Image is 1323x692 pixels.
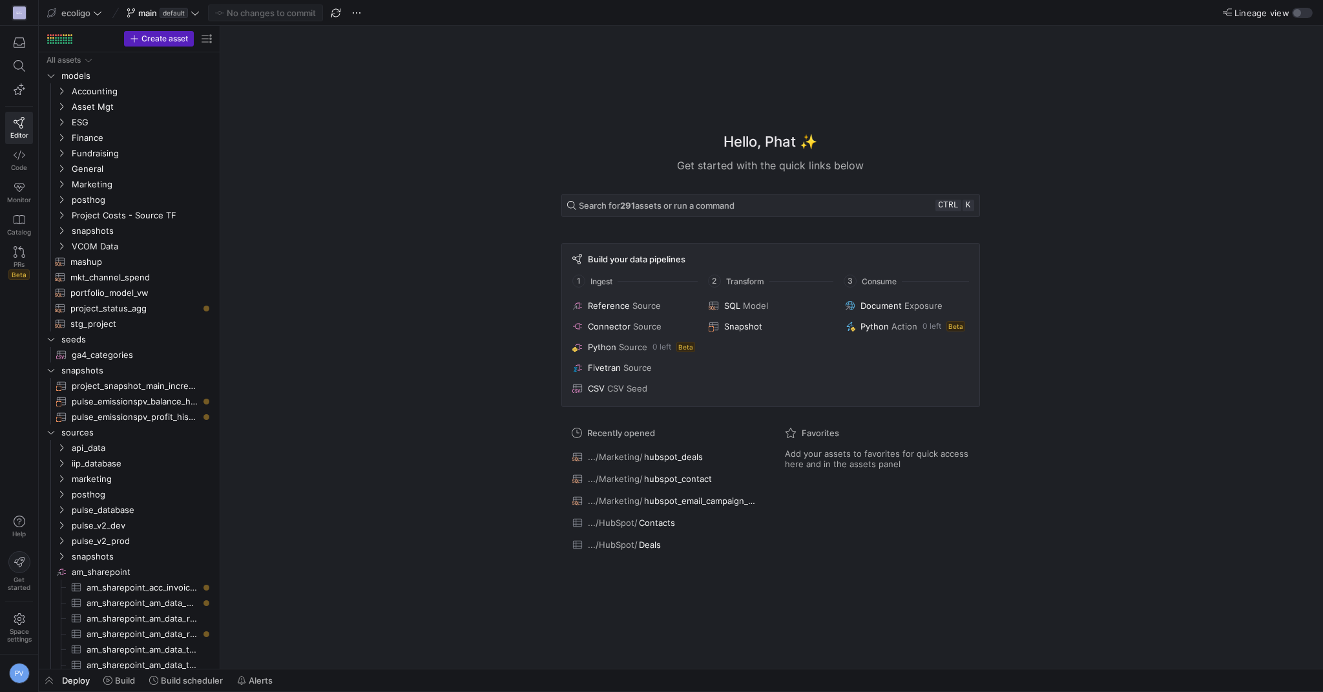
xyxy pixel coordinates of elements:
[570,381,698,396] button: CSVCSV Seed
[47,56,81,65] div: All assets
[143,669,229,691] button: Build scheduler
[44,83,213,99] div: Press SPACE to select this row.
[70,255,198,269] span: mashup​​​​​​​​​​
[588,452,643,462] span: .../Marketing/
[98,669,141,691] button: Build
[44,533,213,549] div: Press SPACE to select this row.
[623,362,652,373] span: Source
[44,595,213,611] a: am_sharepoint_am_data_mpa_detail​​​​​​​​​
[44,347,213,362] div: Press SPACE to select this row.
[44,425,213,440] div: Press SPACE to select this row.
[644,474,712,484] span: hubspot_contact
[588,362,621,373] span: Fivetran
[44,611,213,626] a: am_sharepoint_am_data_recorded_data_post_2024​​​​​​​​​
[14,260,25,268] span: PRs
[607,383,647,393] span: CSV Seed
[115,675,135,686] span: Build
[44,378,213,393] div: Press SPACE to select this row.
[70,270,198,285] span: mkt_channel_spend​​​​​​​​​​
[676,342,695,352] span: Beta
[124,31,194,47] button: Create asset
[44,409,213,425] a: pulse_emissionspv_profit_historical​​​​​​​
[588,383,605,393] span: CSV
[44,564,213,580] a: am_sharepoint​​​​​​​​
[44,657,213,673] div: Press SPACE to select this row.
[44,626,213,642] div: Press SPACE to select this row.
[569,514,759,531] button: .../HubSpot/Contacts
[87,580,198,595] span: am_sharepoint_acc_invoices_consolidated_tab​​​​​​​​​
[1234,8,1289,18] span: Lineage view
[87,642,198,657] span: am_sharepoint_am_data_table_baseline​​​​​​​​​
[44,207,213,223] div: Press SPACE to select this row.
[44,347,213,362] a: ga4_categories​​​​​​
[44,176,213,192] div: Press SPACE to select this row.
[724,321,762,331] span: Snapshot
[44,300,213,316] a: project_status_agg​​​​​​​​​​
[579,200,734,211] span: Search for assets or run a command
[160,8,188,18] span: default
[61,8,90,18] span: ecoligo
[72,146,211,161] span: Fundraising
[5,607,33,649] a: Spacesettings
[743,300,768,311] span: Model
[946,321,965,331] span: Beta
[802,428,839,438] span: Favorites
[652,342,671,351] span: 0 left
[588,518,638,528] span: .../HubSpot/
[72,410,198,425] span: pulse_emissionspv_profit_historical​​​​​​​
[87,658,198,673] span: am_sharepoint_am_data_table_fx​​​​​​​​​
[70,286,198,300] span: portfolio_model_vw​​​​​​​​​​
[644,452,703,462] span: hubspot_deals
[569,492,759,509] button: .../Marketing/hubspot_email_campaign_agg
[44,564,213,580] div: Press SPACE to select this row.
[5,241,33,285] a: PRsBeta
[44,145,213,161] div: Press SPACE to select this row.
[44,378,213,393] a: project_snapshot_main_incremental​​​​​​​
[5,2,33,24] a: EG
[569,448,759,465] button: .../Marketing/hubspot_deals
[44,5,105,21] button: ecoligo
[632,300,661,311] span: Source
[588,254,685,264] span: Build your data pipelines
[231,669,278,691] button: Alerts
[62,675,90,686] span: Deploy
[724,300,740,311] span: SQL
[44,238,213,254] div: Press SPACE to select this row.
[72,549,211,564] span: snapshots
[123,5,203,21] button: maindefault
[72,441,211,456] span: api_data
[570,339,698,355] button: PythonSource0 leftBeta
[639,518,675,528] span: Contacts
[785,448,970,469] span: Add your assets to favorites for quick access here and in the assets panel
[570,360,698,375] button: FivetranSource
[44,611,213,626] div: Press SPACE to select this row.
[70,317,198,331] span: stg_project​​​​​​​​​​
[5,176,33,209] a: Monitor
[44,409,213,425] div: Press SPACE to select this row.
[5,660,33,687] button: PV
[13,6,26,19] div: EG
[922,322,941,331] span: 0 left
[44,223,213,238] div: Press SPACE to select this row.
[935,200,961,211] kbd: ctrl
[706,298,835,313] button: SQLModel
[70,301,198,316] span: project_status_agg​​​​​​​​​​
[44,549,213,564] div: Press SPACE to select this row.
[44,642,213,657] a: am_sharepoint_am_data_table_baseline​​​​​​​​​
[561,158,980,173] div: Get started with the quick links below
[72,565,211,580] span: am_sharepoint​​​​​​​​
[9,663,30,684] div: PV
[5,510,33,543] button: Help
[249,675,273,686] span: Alerts
[72,131,211,145] span: Finance
[72,348,198,362] span: ga4_categories​​​​​​
[561,194,980,217] button: Search for291assets or run a commandctrlk
[44,393,213,409] a: pulse_emissionspv_balance_historical​​​​​​​
[44,300,213,316] div: Press SPACE to select this row.
[588,474,643,484] span: .../Marketing/
[5,144,33,176] a: Code
[588,496,643,506] span: .../Marketing/
[72,100,211,114] span: Asset Mgt
[588,321,630,331] span: Connector
[633,321,661,331] span: Source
